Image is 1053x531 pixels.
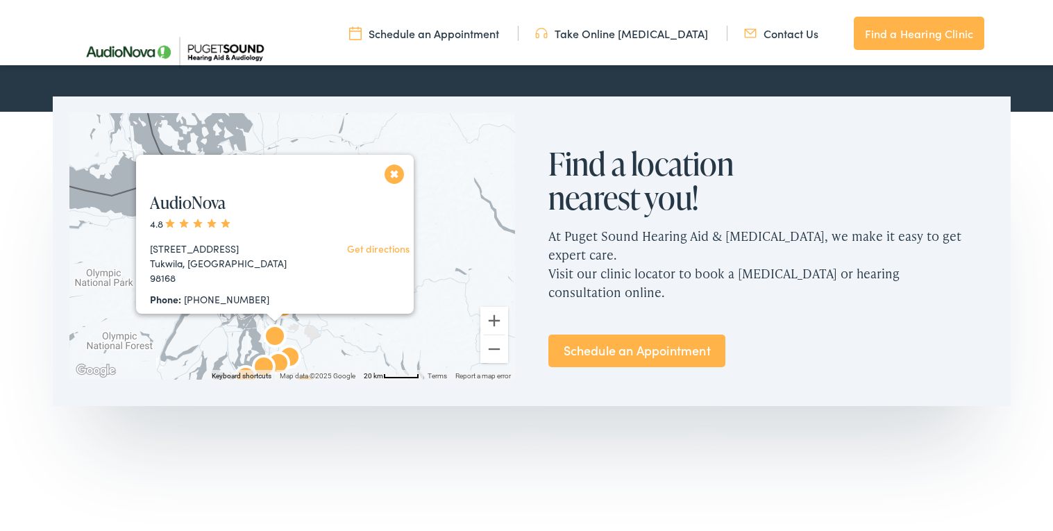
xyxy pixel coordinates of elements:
a: Report a map error [455,369,511,377]
strong: Phone: [150,289,181,303]
a: Schedule an Appointment [548,332,725,364]
div: AudioNova [273,339,306,373]
button: Zoom in [480,304,508,332]
img: utility icon [744,23,757,38]
a: AudioNova [150,188,226,211]
span: 20 km [364,369,383,377]
button: Keyboard shortcuts [212,369,271,378]
div: AudioNova [262,346,295,379]
a: [PHONE_NUMBER] [184,289,269,303]
p: At Puget Sound Hearing Aid & [MEDICAL_DATA], we make it easy to get expert care. Visit our clinic... [548,212,994,310]
a: Find a Hearing Clinic [854,14,984,47]
div: AudioNova [258,319,292,352]
a: Get directions [347,239,410,253]
div: [STREET_ADDRESS] [150,239,308,253]
button: Close [382,159,407,183]
a: Open this area in Google Maps (opens a new window) [73,359,119,377]
img: Google [73,359,119,377]
div: AudioNova [247,349,280,382]
img: utility icon [349,23,362,38]
div: AudioNova [229,360,262,393]
div: AudioNova [203,283,236,317]
a: Contact Us [744,23,818,38]
span: Map data ©2025 Google [280,369,355,377]
h2: Find a location nearest you! [548,144,770,212]
a: Schedule an Appointment [349,23,499,38]
button: Map Scale: 20 km per 48 pixels [360,367,423,377]
button: Zoom out [480,332,508,360]
span: 4.8 [150,214,233,228]
img: utility icon [535,23,548,38]
div: Tukwila, [GEOGRAPHIC_DATA] 98168 [150,253,308,283]
a: Take Online [MEDICAL_DATA] [535,23,708,38]
a: Terms (opens in new tab) [428,369,447,377]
